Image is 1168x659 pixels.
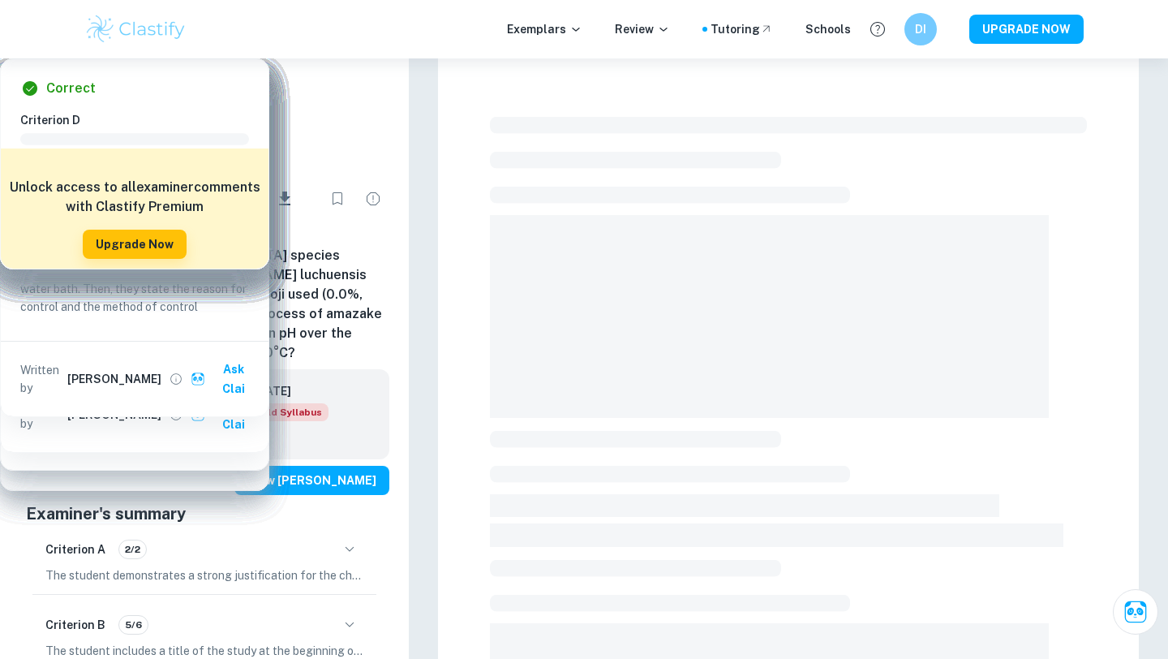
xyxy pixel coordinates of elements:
[45,616,105,634] h6: Criterion B
[357,183,389,215] div: Report issue
[119,618,148,632] span: 5/6
[83,230,187,259] button: Upgrade Now
[45,541,105,558] h6: Criterion A
[20,111,262,129] h6: Criterion D
[253,403,328,421] div: Starting from the May 2025 session, the Biology IA requirements have changed. It's OK to refer to...
[20,361,64,397] p: Written by
[45,566,363,584] p: The student demonstrates a strong justification for the chosen topic and research question by tho...
[9,178,260,217] h6: Unlock access to all examiner comments with Clastify Premium
[507,20,582,38] p: Exemplars
[119,542,146,557] span: 2/2
[26,502,383,526] h5: Examiner's summary
[904,13,937,45] button: DI
[187,355,262,403] button: Ask Clai
[1113,589,1158,635] button: Ask Clai
[805,20,851,38] a: Schools
[321,183,354,215] div: Bookmark
[253,403,328,421] span: Old Syllabus
[234,466,389,495] button: View [PERSON_NAME]
[912,20,930,38] h6: DI
[253,382,316,400] h6: [DATE]
[969,15,1084,44] button: UPGRADE NOW
[251,178,318,220] div: Download
[615,20,670,38] p: Review
[191,372,206,387] img: clai.svg
[46,79,96,98] h6: Correct
[864,15,891,43] button: Help and Feedback
[84,13,187,45] img: Clastify logo
[711,20,773,38] a: Tutoring
[67,370,161,388] h6: [PERSON_NAME]
[165,368,187,390] button: View full profile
